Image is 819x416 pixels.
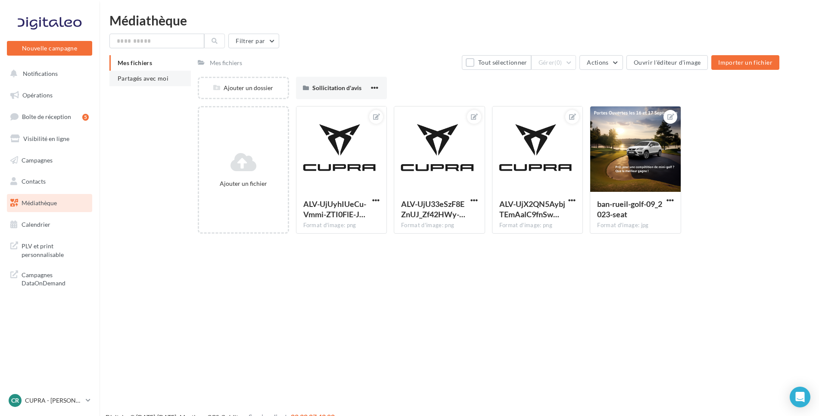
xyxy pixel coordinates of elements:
div: Format d'image: jpg [597,222,674,229]
span: Campagnes DataOnDemand [22,269,89,288]
span: ALV-UjU33eSzF8EZnUJ_Zf42HWy-jzq_lqoGc-upbVF-N-V8bW_VymtI [401,199,465,219]
a: CR CUPRA - [PERSON_NAME] [7,392,92,409]
button: Importer un fichier [711,55,779,70]
span: Médiathèque [22,199,57,206]
a: Boîte de réception5 [5,107,94,126]
span: Actions [587,59,608,66]
a: Campagnes [5,151,94,169]
button: Notifications [5,65,90,83]
div: Médiathèque [109,14,809,27]
a: Opérations [5,86,94,104]
span: CR [11,396,19,405]
div: Open Intercom Messenger [790,387,810,407]
button: Gérer(0) [531,55,576,70]
div: Ajouter un fichier [202,179,284,188]
a: Contacts [5,172,94,191]
div: 5 [82,114,89,121]
button: Actions [579,55,623,70]
button: Filtrer par [228,34,279,48]
div: Format d'image: png [499,222,576,229]
span: Sollicitation d'avis [312,84,361,91]
a: Visibilité en ligne [5,130,94,148]
span: Contacts [22,178,46,185]
span: Boîte de réception [22,113,71,120]
span: Importer un fichier [718,59,772,66]
span: Calendrier [22,221,50,228]
div: Ajouter un dossier [199,84,288,92]
a: Calendrier [5,216,94,234]
span: Mes fichiers [118,59,152,66]
span: Opérations [22,91,53,99]
a: PLV et print personnalisable [5,237,94,262]
button: Tout sélectionner [462,55,531,70]
button: Nouvelle campagne [7,41,92,56]
span: Partagés avec moi [118,75,168,82]
a: Campagnes DataOnDemand [5,266,94,291]
span: Campagnes [22,156,53,163]
div: Format d'image: png [303,222,380,229]
p: CUPRA - [PERSON_NAME] [25,396,82,405]
span: ALV-UjUyhIUeCu-Vmmi-ZTI0FlE-JwkwFDXkWf_Pm1qfjaVYjXN-D7pJ [303,199,366,219]
button: Ouvrir l'éditeur d'image [626,55,708,70]
span: ALV-UjX2QN5AybjTEmAalC9fnSwNcW3NqKu_lVnd5EJG2vbV3OHnkgSU [499,199,565,219]
div: Format d'image: png [401,222,478,229]
div: Mes fichiers [210,59,242,67]
span: Notifications [23,70,58,77]
span: (0) [554,59,562,66]
span: PLV et print personnalisable [22,240,89,259]
a: Médiathèque [5,194,94,212]
span: Visibilité en ligne [23,135,69,142]
span: ban-rueil-golf-09_2023-seat [597,199,662,219]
